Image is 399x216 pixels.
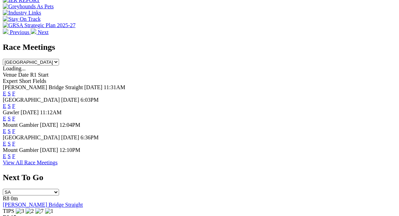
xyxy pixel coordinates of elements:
[3,65,26,71] span: Loading...
[3,160,58,165] a: View All Race Meetings
[61,134,79,140] span: [DATE]
[26,208,34,215] img: 2
[38,29,49,35] span: Next
[3,128,6,134] a: E
[3,29,31,35] a: Previous
[40,147,58,153] span: [DATE]
[81,97,99,103] span: 6:03PM
[12,116,15,122] a: F
[3,78,18,84] span: Expert
[3,84,83,90] span: [PERSON_NAME] Bridge Straight
[19,78,31,84] span: Short
[11,196,18,202] span: 0m
[3,116,6,122] a: E
[3,10,41,16] img: Industry Links
[16,208,24,215] img: 3
[32,78,46,84] span: Fields
[3,173,396,182] h2: Next To Go
[40,122,58,128] span: [DATE]
[84,84,102,90] span: [DATE]
[81,134,99,140] span: 6:36PM
[59,147,80,153] span: 12:10PM
[8,153,11,159] a: S
[10,29,29,35] span: Previous
[12,153,15,159] a: F
[59,122,80,128] span: 12:04PM
[3,202,83,208] a: [PERSON_NAME] Bridge Straight
[8,141,11,147] a: S
[3,103,6,109] a: E
[3,3,54,10] img: Greyhounds As Pets
[3,22,75,29] img: GRSA Strategic Plan 2025-27
[40,109,62,115] span: 11:12AM
[12,91,15,97] a: F
[3,29,8,34] img: chevron-left-pager-white.svg
[8,116,11,122] a: S
[3,141,6,147] a: E
[3,208,14,214] span: TIPS
[12,128,15,134] a: F
[61,97,79,103] span: [DATE]
[12,141,15,147] a: F
[35,208,44,215] img: 7
[8,103,11,109] a: S
[12,103,15,109] a: F
[3,72,17,78] span: Venue
[3,122,39,128] span: Mount Gambier
[3,196,9,202] span: R8
[8,91,11,97] a: S
[3,147,39,153] span: Mount Gambier
[31,29,36,34] img: chevron-right-pager-white.svg
[3,97,60,103] span: [GEOGRAPHIC_DATA]
[3,134,60,140] span: [GEOGRAPHIC_DATA]
[3,16,41,22] img: Stay On Track
[30,72,49,78] span: R1 Start
[8,128,11,134] a: S
[3,109,19,115] span: Gawler
[104,84,125,90] span: 11:31AM
[3,43,396,52] h2: Race Meetings
[3,91,6,97] a: E
[21,109,39,115] span: [DATE]
[45,208,53,215] img: 1
[18,72,29,78] span: Date
[3,153,6,159] a: E
[31,29,49,35] a: Next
